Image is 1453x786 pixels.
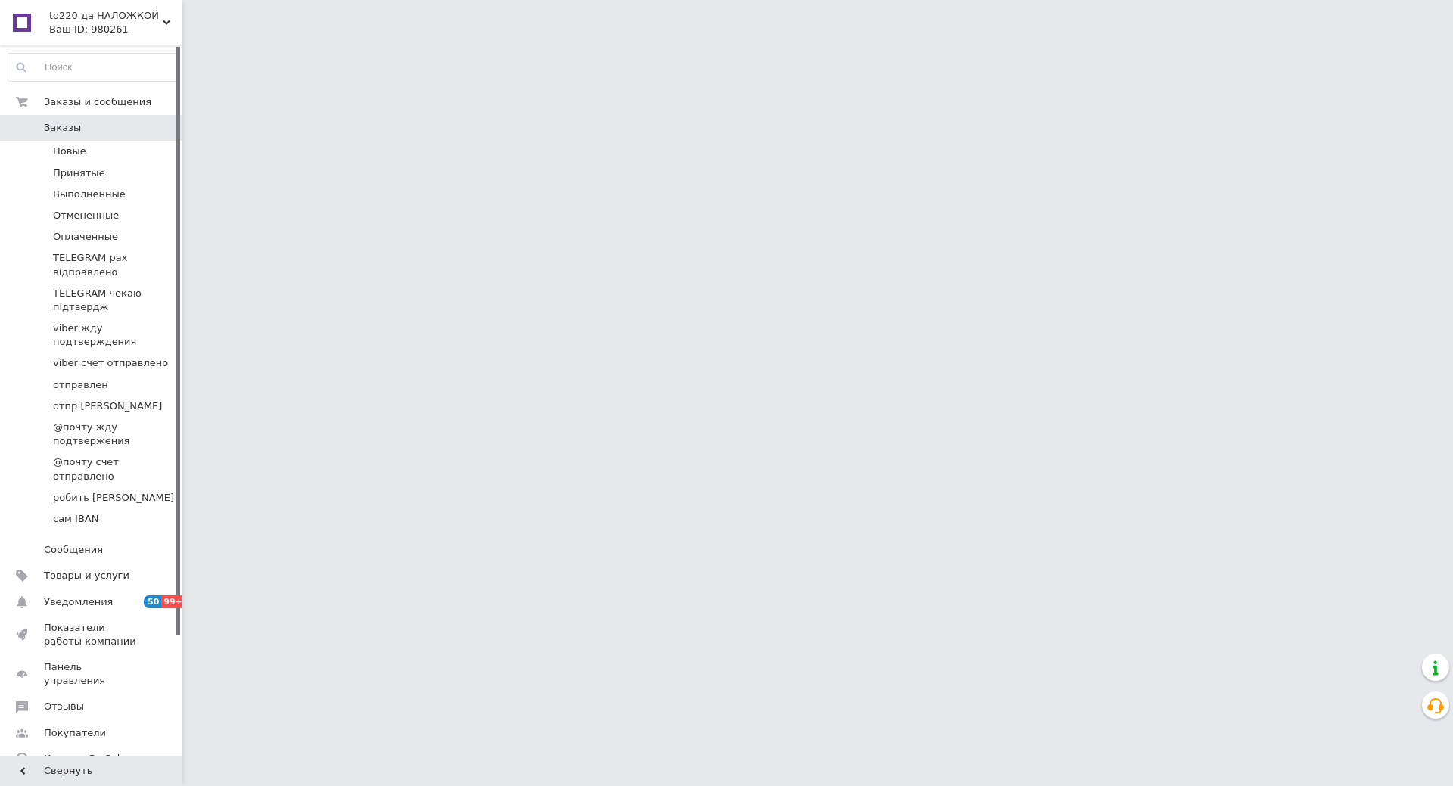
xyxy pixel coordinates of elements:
[8,54,178,81] input: Поиск
[53,209,119,222] span: Отмененные
[49,9,163,23] span: to220 да НАЛОЖКОЙ
[53,287,177,314] span: TELEGRAM чекаю підтвердж
[44,121,81,135] span: Заказы
[44,95,151,109] span: Заказы и сообщения
[53,166,105,180] span: Принятые
[44,752,126,766] span: Каталог ProSale
[53,455,177,483] span: @почту счет отправлено
[49,23,182,36] div: Ваш ID: 980261
[44,543,103,557] span: Сообщения
[44,569,129,583] span: Товары и услуги
[44,621,140,648] span: Показатели работы компании
[53,378,108,392] span: отправлен
[44,595,113,609] span: Уведомления
[53,144,86,158] span: Новые
[53,251,177,278] span: TELEGRAM рах відправлено
[44,660,140,688] span: Панель управления
[53,421,177,448] span: @почту жду подтвержения
[53,356,168,370] span: viber счет отправлено
[53,230,118,244] span: Оплаченные
[53,491,174,505] span: робить [PERSON_NAME]
[44,700,84,713] span: Отзывы
[144,595,161,608] span: 50
[53,188,126,201] span: Выполненные
[53,399,162,413] span: отпр [PERSON_NAME]
[161,595,186,608] span: 99+
[53,322,177,349] span: viber жду подтверждения
[44,726,106,740] span: Покупатели
[53,512,98,526] span: сам IBAN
